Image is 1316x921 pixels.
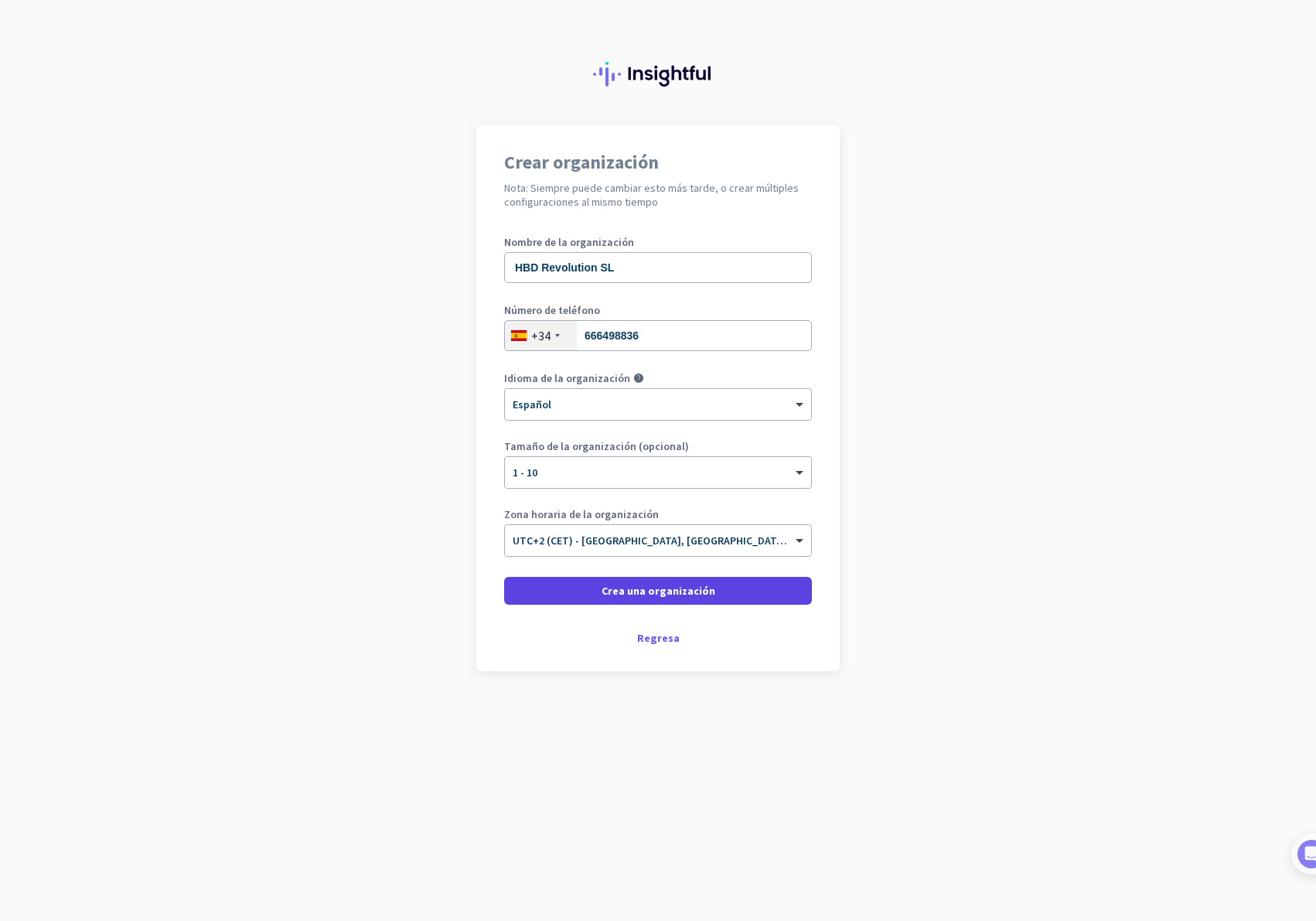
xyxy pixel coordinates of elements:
label: Nombre de la organización [504,237,812,247]
i: help [633,373,644,384]
label: Zona horaria de la organización [504,509,812,520]
span: Crea una organización [602,583,715,599]
div: +34 [531,328,551,343]
img: Insightful [593,62,723,87]
h2: Nota: Siempre puede cambiar esto más tarde, o crear múltiples configuraciones al mismo tiempo [504,181,812,209]
button: Crea una organización [504,577,812,605]
div: Regresa [504,633,812,643]
input: ¿Cuál es el nombre de su empresa? [504,252,812,283]
input: 810 12 34 56 [504,320,812,351]
label: Idioma de la organización [504,373,630,384]
label: Tamaño de la organización (opcional) [504,441,812,452]
label: Número de teléfono [504,305,812,316]
h1: Crear organización [504,153,812,172]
